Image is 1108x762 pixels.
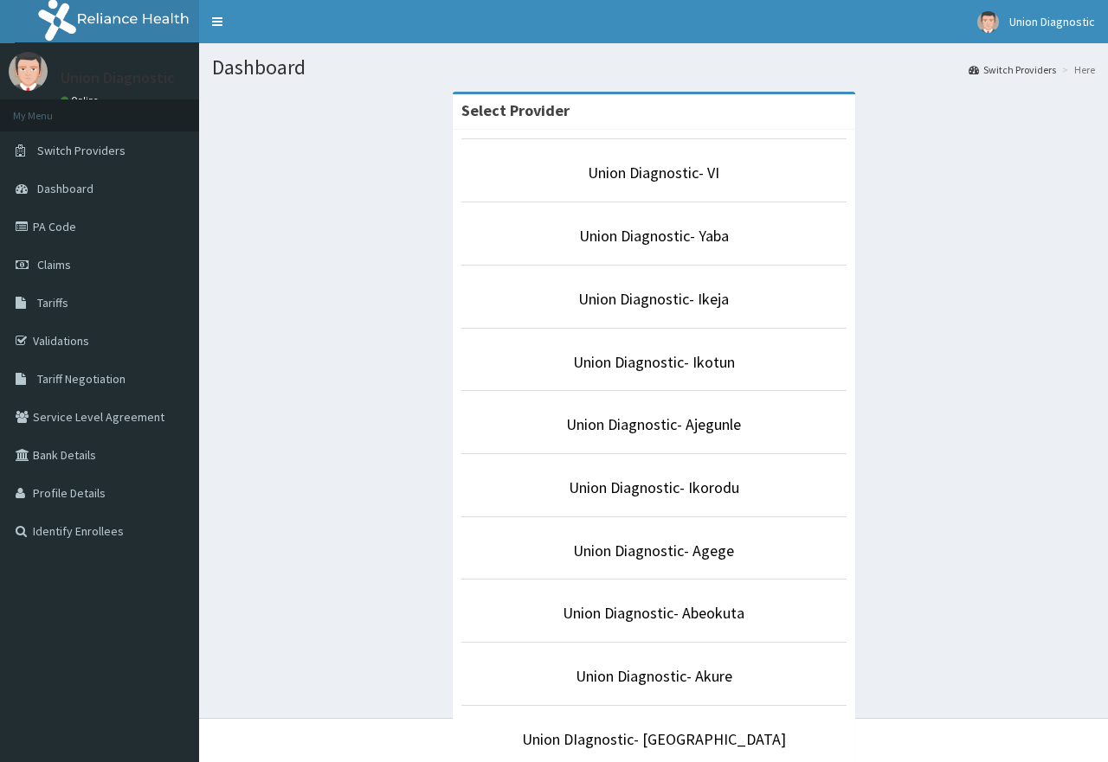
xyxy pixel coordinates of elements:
span: Switch Providers [37,143,126,158]
a: Union Diagnostic- Akure [576,666,732,686]
h1: Dashboard [212,56,1095,79]
a: Union DIagnostic- [GEOGRAPHIC_DATA] [522,729,786,749]
strong: Select Provider [461,100,570,120]
p: Union Diagnostic [61,70,175,86]
img: User Image [9,52,48,91]
a: Switch Providers [969,62,1056,77]
a: Union Diagnostic- Ajegunle [566,414,741,434]
a: Union Diagnostic- Yaba [579,226,729,246]
a: Union Diagnostic- VI [588,163,719,182]
a: Union Diagnostic- Ikorodu [569,477,739,497]
img: User Image [977,11,999,33]
a: Union Diagnostic- Ikeja [578,289,729,309]
span: Union Diagnostic [1009,14,1095,29]
a: Union Diagnostic- Ikotun [573,352,735,372]
span: Tariffs [37,295,68,311]
a: Online [61,94,102,106]
a: Union Diagnostic- Agege [573,541,734,560]
a: Union Diagnostic- Abeokuta [563,603,744,623]
span: Tariff Negotiation [37,371,126,387]
span: Dashboard [37,181,93,196]
span: Claims [37,257,71,272]
li: Here [1058,62,1095,77]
